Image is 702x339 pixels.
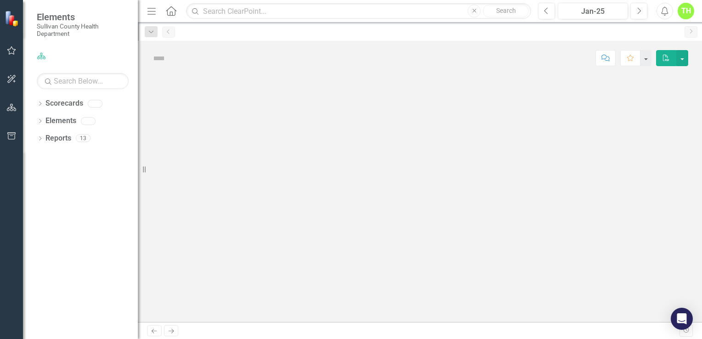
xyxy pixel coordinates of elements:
[37,23,129,38] small: Sullivan County Health Department
[76,135,91,142] div: 13
[5,11,21,27] img: ClearPoint Strategy
[496,7,516,14] span: Search
[671,308,693,330] div: Open Intercom Messenger
[483,5,529,17] button: Search
[186,3,531,19] input: Search ClearPoint...
[45,116,76,126] a: Elements
[45,98,83,109] a: Scorecards
[45,133,71,144] a: Reports
[561,6,625,17] div: Jan-25
[37,11,129,23] span: Elements
[37,73,129,89] input: Search Below...
[558,3,628,19] button: Jan-25
[152,51,166,66] img: Not Defined
[678,3,694,19] button: TH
